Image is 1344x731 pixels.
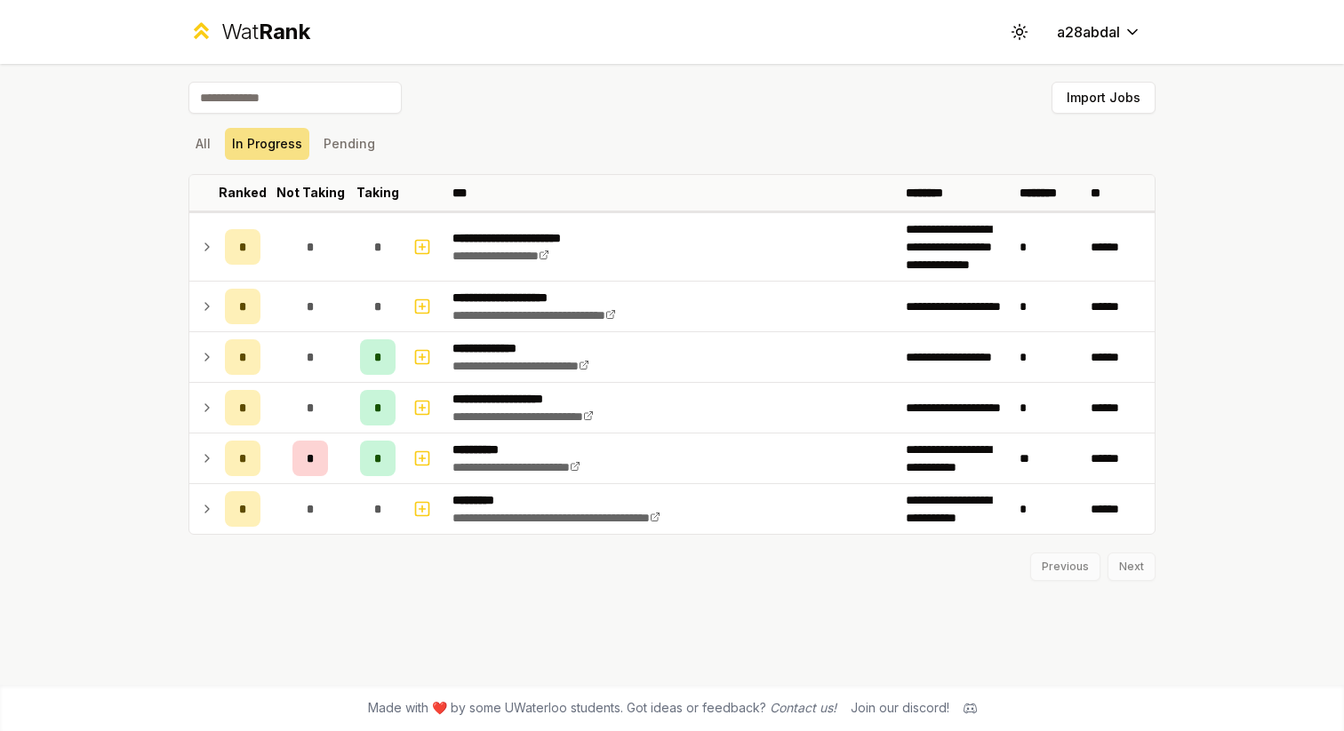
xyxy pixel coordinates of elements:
[851,699,949,717] div: Join our discord!
[219,184,267,202] p: Ranked
[368,699,836,717] span: Made with ❤️ by some UWaterloo students. Got ideas or feedback?
[316,128,382,160] button: Pending
[259,19,310,44] span: Rank
[356,184,399,202] p: Taking
[221,18,310,46] div: Wat
[770,700,836,715] a: Contact us!
[1052,82,1156,114] button: Import Jobs
[188,128,218,160] button: All
[276,184,345,202] p: Not Taking
[1057,21,1120,43] span: a28abdal
[188,18,310,46] a: WatRank
[1043,16,1156,48] button: a28abdal
[225,128,309,160] button: In Progress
